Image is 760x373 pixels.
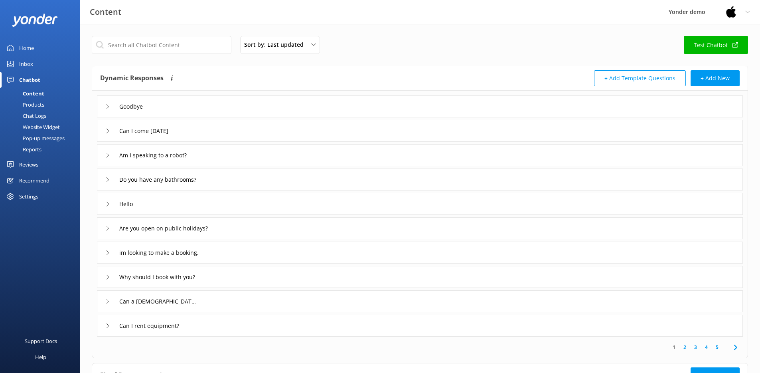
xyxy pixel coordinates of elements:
[669,343,679,351] a: 1
[712,343,722,351] a: 5
[5,144,80,155] a: Reports
[12,14,58,27] img: yonder-white-logo.png
[244,40,308,49] span: Sort by: Last updated
[19,173,49,188] div: Recommend
[679,343,690,351] a: 2
[5,88,80,99] a: Content
[691,70,740,86] button: + Add New
[90,6,121,18] h3: Content
[19,188,38,204] div: Settings
[684,36,748,54] a: Test Chatbot
[690,343,701,351] a: 3
[5,99,80,110] a: Products
[19,157,38,173] div: Reviews
[701,343,712,351] a: 4
[5,121,60,133] div: Website Widget
[100,70,164,86] h4: Dynamic Responses
[5,121,80,133] a: Website Widget
[19,40,34,56] div: Home
[5,88,44,99] div: Content
[25,333,57,349] div: Support Docs
[725,6,737,18] img: 12-1755731851.png
[5,144,41,155] div: Reports
[5,110,46,121] div: Chat Logs
[5,133,80,144] a: Pop-up messages
[5,133,65,144] div: Pop-up messages
[92,36,231,54] input: Search all Chatbot Content
[5,99,44,110] div: Products
[19,56,33,72] div: Inbox
[5,110,80,121] a: Chat Logs
[19,72,40,88] div: Chatbot
[594,70,686,86] button: + Add Template Questions
[35,349,46,365] div: Help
